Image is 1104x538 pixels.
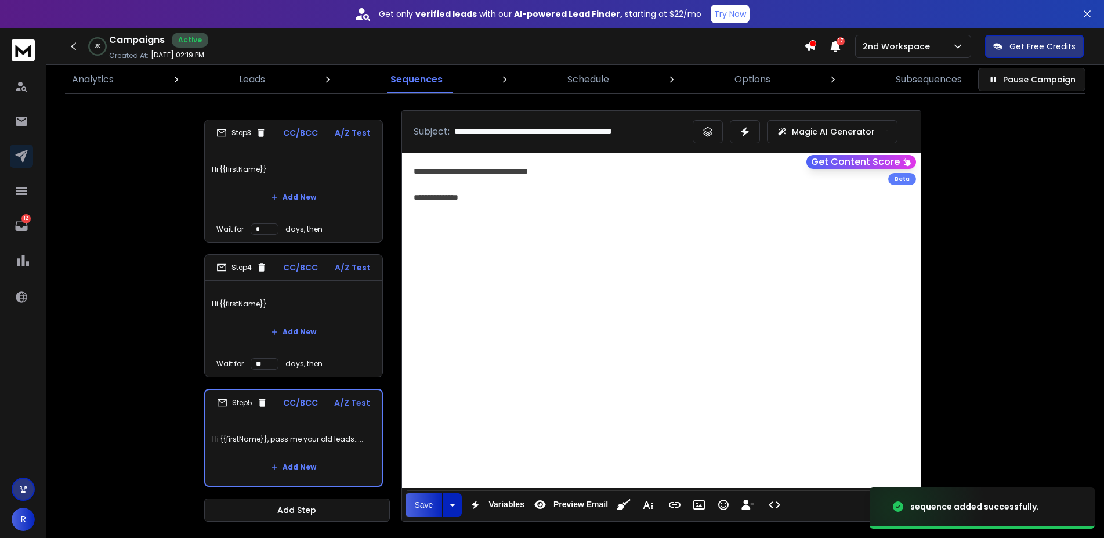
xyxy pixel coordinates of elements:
p: Schedule [567,73,609,86]
a: Leads [232,66,272,93]
div: Step 5 [217,398,267,408]
button: Get Free Credits [985,35,1084,58]
button: Try Now [711,5,750,23]
p: 2nd Workspace [863,41,935,52]
p: Sequences [390,73,443,86]
p: [DATE] 02:19 PM [151,50,204,60]
li: Step4CC/BCCA/Z TestHi {{firstName}}Add NewWait fordays, then [204,254,383,377]
p: CC/BCC [283,397,318,409]
a: Schedule [560,66,616,93]
button: Clean HTML [613,493,635,517]
button: R [12,508,35,531]
button: Magic AI Generator [767,120,897,143]
span: Variables [486,500,527,510]
button: More Text [637,493,659,517]
p: Wait for [216,225,244,234]
p: Leads [239,73,265,86]
p: Subject: [414,125,450,139]
button: Insert Unsubscribe Link [737,493,759,517]
span: Preview Email [551,500,610,510]
span: 17 [837,37,845,45]
a: Subsequences [889,66,969,93]
p: CC/BCC [283,127,318,139]
p: Get Free Credits [1009,41,1076,52]
p: Subsequences [896,73,962,86]
button: Pause Campaign [978,68,1085,91]
p: Magic AI Generator [792,126,875,138]
button: Save [406,493,443,517]
p: A/Z Test [335,262,371,273]
p: 12 [21,214,31,223]
strong: AI-powered Lead Finder, [514,8,622,20]
button: Code View [763,493,786,517]
p: A/Z Test [335,127,371,139]
button: Add Step [204,499,390,522]
li: Step5CC/BCCA/Z TestHi {{firstName}}, pass me your old leads.....Add New [204,389,383,487]
strong: verified leads [415,8,477,20]
button: Emoticons [712,493,734,517]
p: A/Z Test [334,397,370,409]
div: Step 4 [216,262,267,273]
p: 0 % [95,43,100,50]
a: Options [727,66,777,93]
button: Get Content Score [806,155,916,169]
a: Analytics [65,66,121,93]
p: Analytics [72,73,114,86]
p: Wait for [216,359,244,369]
button: Insert Link (Ctrl+K) [664,493,686,517]
a: Sequences [383,66,450,93]
a: 12 [10,214,33,237]
p: Hi {{firstName}} [212,153,375,186]
div: sequence added successfully. [910,501,1039,512]
button: Add New [262,320,325,344]
p: Hi {{firstName}}, pass me your old leads..... [212,423,375,456]
button: Variables [464,493,527,517]
p: Created At: [109,51,149,60]
h1: Campaigns [109,33,165,47]
div: Step 3 [216,128,266,138]
p: CC/BCC [283,262,318,273]
p: days, then [285,225,323,234]
button: Insert Image (Ctrl+P) [688,493,710,517]
button: Preview Email [529,493,610,517]
div: Beta [888,173,916,185]
p: days, then [285,359,323,369]
li: Step3CC/BCCA/Z TestHi {{firstName}}Add NewWait fordays, then [204,120,383,243]
button: Add New [262,456,325,479]
p: Options [734,73,770,86]
p: Get only with our starting at $22/mo [379,8,701,20]
p: Try Now [714,8,746,20]
button: Add New [262,186,325,209]
img: logo [12,39,35,61]
p: Hi {{firstName}} [212,288,375,320]
div: Active [172,33,208,48]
